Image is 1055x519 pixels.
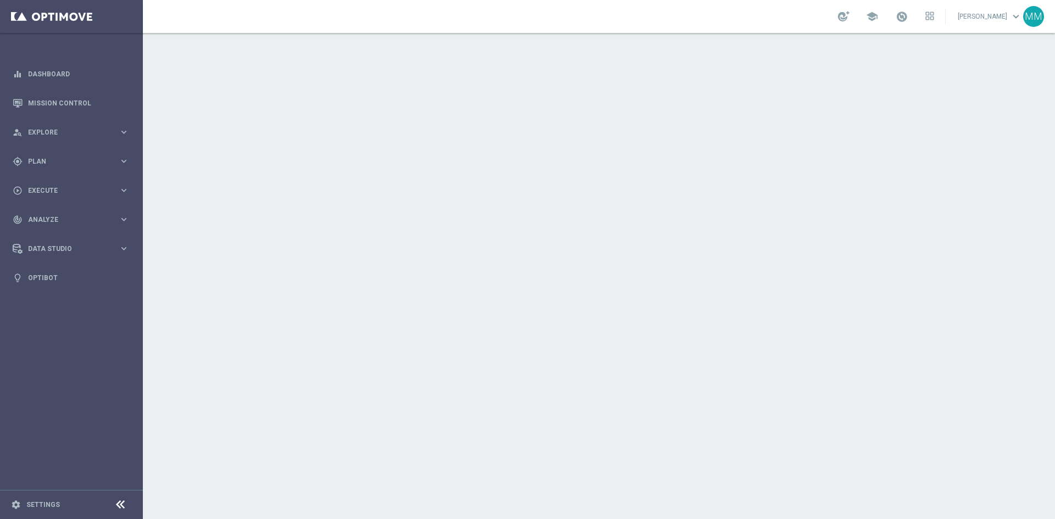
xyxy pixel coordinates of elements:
[12,274,130,282] button: lightbulb Optibot
[12,215,130,224] button: track_changes Analyze keyboard_arrow_right
[12,186,130,195] button: play_circle_outline Execute keyboard_arrow_right
[28,187,119,194] span: Execute
[13,88,129,118] div: Mission Control
[12,70,130,79] button: equalizer Dashboard
[12,244,130,253] button: Data Studio keyboard_arrow_right
[28,263,129,292] a: Optibot
[119,156,129,166] i: keyboard_arrow_right
[13,273,23,283] i: lightbulb
[28,129,119,136] span: Explore
[13,186,119,196] div: Execute
[28,245,119,252] span: Data Studio
[28,216,119,223] span: Analyze
[119,243,129,254] i: keyboard_arrow_right
[28,59,129,88] a: Dashboard
[28,88,129,118] a: Mission Control
[119,185,129,196] i: keyboard_arrow_right
[13,127,23,137] i: person_search
[13,215,23,225] i: track_changes
[13,186,23,196] i: play_circle_outline
[1010,10,1022,23] span: keyboard_arrow_down
[1023,6,1044,27] div: MM
[13,215,119,225] div: Analyze
[13,127,119,137] div: Explore
[12,99,130,108] button: Mission Control
[119,214,129,225] i: keyboard_arrow_right
[13,157,23,166] i: gps_fixed
[13,263,129,292] div: Optibot
[28,158,119,165] span: Plan
[26,501,60,508] a: Settings
[12,128,130,137] button: person_search Explore keyboard_arrow_right
[13,59,129,88] div: Dashboard
[866,10,878,23] span: school
[13,69,23,79] i: equalizer
[13,157,119,166] div: Plan
[957,8,1023,25] a: [PERSON_NAME]keyboard_arrow_down
[12,157,130,166] button: gps_fixed Plan keyboard_arrow_right
[13,244,119,254] div: Data Studio
[11,500,21,510] i: settings
[119,127,129,137] i: keyboard_arrow_right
